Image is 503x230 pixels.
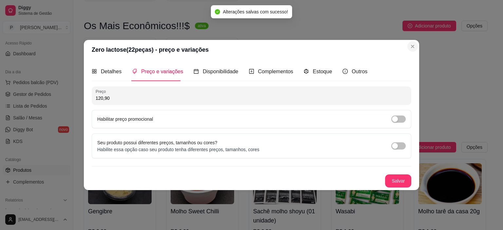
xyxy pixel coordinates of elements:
[96,95,407,101] input: Preço
[97,146,259,153] p: Habilite essa opção caso seu produto tenha diferentes preços, tamanhos, cores
[215,9,220,14] span: check-circle
[97,140,217,145] label: Seu produto possui diferentes preços, tamanhos ou cores?
[313,69,332,74] span: Estoque
[97,116,153,122] label: Habilitar preço promocional
[203,69,238,74] span: Disponibilidade
[141,69,183,74] span: Preço e variações
[92,69,97,74] span: appstore
[249,69,254,74] span: plus-square
[258,69,293,74] span: Complementos
[194,69,199,74] span: calendar
[385,174,411,187] button: Salvar
[132,69,137,74] span: tags
[96,89,108,94] label: Preço
[407,41,418,52] button: Close
[84,40,419,60] header: Zero lactose(22peças) - preço e variações
[223,9,288,14] span: Alterações salvas com sucesso!
[304,69,309,74] span: code-sandbox
[352,69,367,74] span: Outros
[343,69,348,74] span: info-circle
[101,69,121,74] span: Detalhes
